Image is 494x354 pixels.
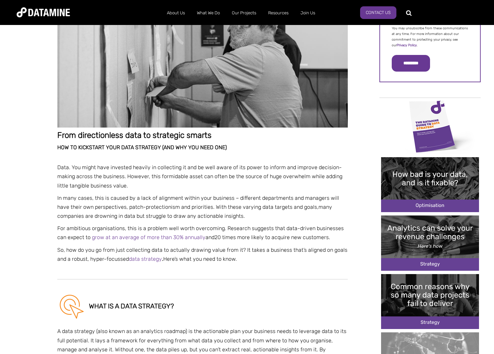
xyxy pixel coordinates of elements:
span: Data. You might have invested heavily in collecting it and be well aware of its power to inform a... [57,164,342,188]
p: m [57,193,348,221]
span: HOW TO KICKSTART YOUR DATA STRATEGY (AND WHY YOU NEED ONE) [57,144,227,151]
a: Resources [262,4,294,22]
a: Our Projects [226,4,262,22]
a: Join Us [294,4,321,22]
span: From directionless data to strategic smarts [57,131,212,140]
a: grow at an average of more than 30% annually [92,234,206,240]
span: 20 ti [215,234,226,240]
img: How bad is your data [381,157,479,212]
span: . [162,256,163,262]
img: Data Strategy Cover thumbnail [381,99,479,154]
img: Common reasons why so many data projects fail to deliver [381,274,479,329]
p: You may unsubscribe from these communications at any time. For more information about our commitm... [392,26,468,48]
img: Analytics revenue challenges [381,215,479,270]
span: WHAT IS A DATA STRATEGY? [89,302,174,310]
a: data strategy [129,256,162,262]
span: For ambitious organisations, this is a problem well worth overcoming. Research suggests that data... [57,225,344,240]
a: What We Do [191,4,226,22]
a: Privacy Policy [397,43,417,47]
img: Datamine [17,7,70,17]
a: Contact Us [360,6,396,19]
span: In many cases, this is caused by a lack of alignment within your business – different departments... [57,195,339,210]
img: Strategy [57,292,87,322]
a: About Us [161,4,191,22]
span: So, how do you go from just collecting data to actually drawing value from it? It takes a busines... [57,247,347,262]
